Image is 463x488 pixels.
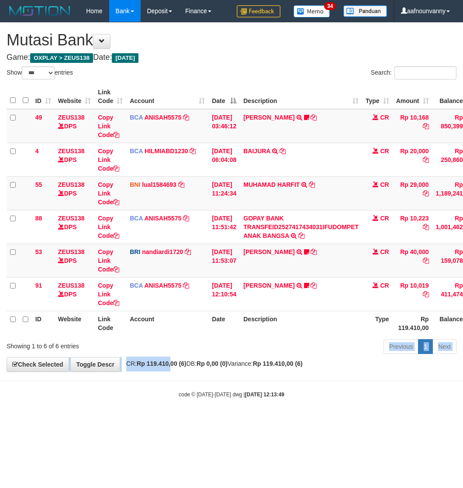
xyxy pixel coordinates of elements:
[380,114,389,121] span: CR
[35,248,42,255] span: 53
[7,357,69,372] a: Check Selected
[130,248,140,255] span: BRI
[393,244,432,277] td: Rp 40,000
[98,282,119,306] a: Copy Link Code
[144,215,181,222] a: ANISAH5575
[309,181,315,188] a: Copy MUHAMAD HARFIT to clipboard
[393,143,432,176] td: Rp 20,000
[208,277,240,311] td: [DATE] 12:10:54
[311,282,317,289] a: Copy SITI AISYAH to clipboard
[70,357,120,372] a: Toggle Descr
[144,114,181,121] a: ANISAH5575
[144,282,181,289] a: ANISAH5575
[179,392,284,398] small: code © [DATE]-[DATE] dwg |
[324,2,336,10] span: 34
[178,181,184,188] a: Copy lual1584693 to clipboard
[380,248,389,255] span: CR
[130,148,143,155] span: BCA
[55,109,94,143] td: DPS
[393,109,432,143] td: Rp 10,168
[240,84,362,109] th: Description: activate to sort column ascending
[432,339,456,354] a: Next
[311,114,317,121] a: Copy INA PAUJANAH to clipboard
[32,84,55,109] th: ID: activate to sort column ascending
[190,148,196,155] a: Copy HILMIABD1230 to clipboard
[371,66,456,79] label: Search:
[137,360,187,367] strong: Rp 119.410,00 (6)
[126,84,208,109] th: Account: activate to sort column ascending
[94,84,126,109] th: Link Code: activate to sort column ascending
[393,84,432,109] th: Amount: activate to sort column ascending
[423,123,429,130] a: Copy Rp 10,168 to clipboard
[393,210,432,244] td: Rp 10,223
[253,360,303,367] strong: Rp 119.410,00 (6)
[98,248,119,273] a: Copy Link Code
[423,156,429,163] a: Copy Rp 20,000 to clipboard
[55,143,94,176] td: DPS
[98,114,119,138] a: Copy Link Code
[126,311,208,336] th: Account
[311,248,317,255] a: Copy BASILIUS CHARL to clipboard
[380,282,389,289] span: CR
[35,148,39,155] span: 4
[7,53,456,62] h4: Game: Date:
[7,66,73,79] label: Show entries
[208,311,240,336] th: Date
[243,215,359,239] a: GOPAY BANK TRANSFEID2527417434031IFUDOMPET ANAK BANGSA
[423,190,429,197] a: Copy Rp 29,000 to clipboard
[94,311,126,336] th: Link Code
[35,282,42,289] span: 91
[393,277,432,311] td: Rp 10,019
[243,248,294,255] a: [PERSON_NAME]
[183,282,189,289] a: Copy ANISAH5575 to clipboard
[55,311,94,336] th: Website
[423,291,429,298] a: Copy Rp 10,019 to clipboard
[55,277,94,311] td: DPS
[243,181,300,188] a: MUHAMAD HARFIT
[394,66,456,79] input: Search:
[418,339,433,354] a: 1
[243,282,294,289] a: [PERSON_NAME]
[58,215,85,222] a: ZEUS138
[197,360,228,367] strong: Rp 0,00 (0)
[58,181,85,188] a: ZEUS138
[240,311,362,336] th: Description
[98,181,119,206] a: Copy Link Code
[243,148,270,155] a: BAIJURA
[145,148,188,155] a: HILMIABD1230
[58,148,85,155] a: ZEUS138
[32,311,55,336] th: ID
[58,248,85,255] a: ZEUS138
[58,282,85,289] a: ZEUS138
[362,311,393,336] th: Type
[423,223,429,230] a: Copy Rp 10,223 to clipboard
[380,148,389,155] span: CR
[130,114,143,121] span: BCA
[245,392,284,398] strong: [DATE] 12:13:49
[130,282,143,289] span: BCA
[243,114,294,121] a: [PERSON_NAME]
[35,114,42,121] span: 49
[423,257,429,264] a: Copy Rp 40,000 to clipboard
[185,248,191,255] a: Copy nandiardi1720 to clipboard
[208,210,240,244] td: [DATE] 11:51:42
[343,5,387,17] img: panduan.png
[208,244,240,277] td: [DATE] 11:53:07
[393,311,432,336] th: Rp 119.410,00
[237,5,280,17] img: Feedback.jpg
[55,244,94,277] td: DPS
[55,84,94,109] th: Website: activate to sort column ascending
[208,143,240,176] td: [DATE] 06:04:08
[362,84,393,109] th: Type: activate to sort column ascending
[380,215,389,222] span: CR
[208,84,240,109] th: Date: activate to sort column descending
[112,53,138,63] span: [DATE]
[380,181,389,188] span: CR
[98,215,119,239] a: Copy Link Code
[142,248,183,255] a: nandiardi1720
[142,181,176,188] a: lual1584693
[393,176,432,210] td: Rp 29,000
[7,4,73,17] img: MOTION_logo.png
[208,176,240,210] td: [DATE] 11:24:34
[22,66,55,79] select: Showentries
